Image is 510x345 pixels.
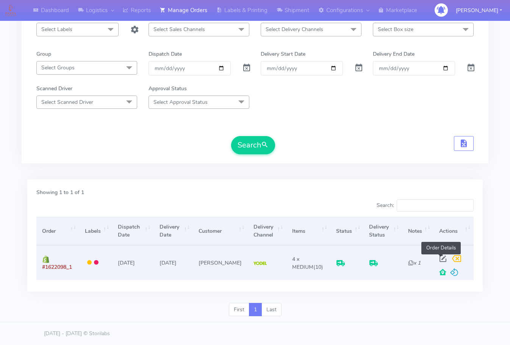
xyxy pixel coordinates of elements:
[154,217,193,245] th: Delivery Date: activate to sort column ascending
[433,217,474,245] th: Actions: activate to sort column ascending
[286,217,330,245] th: Items: activate to sort column ascending
[42,256,50,263] img: shopify.png
[79,217,112,245] th: Labels: activate to sort column ascending
[193,217,247,245] th: Customer: activate to sort column ascending
[377,199,474,212] label: Search:
[149,85,187,93] label: Approval Status
[154,245,193,280] td: [DATE]
[397,199,474,212] input: Search:
[36,188,84,196] label: Showing 1 to 1 of 1
[41,26,72,33] span: Select Labels
[363,217,402,245] th: Delivery Status: activate to sort column ascending
[149,50,182,58] label: Dispatch Date
[247,217,286,245] th: Delivery Channel: activate to sort column ascending
[292,256,323,271] span: (10)
[153,99,208,106] span: Select Approval Status
[41,64,75,71] span: Select Groups
[266,26,323,33] span: Select Delivery Channels
[112,217,153,245] th: Dispatch Date: activate to sort column ascending
[261,50,305,58] label: Delivery Start Date
[373,50,415,58] label: Delivery End Date
[41,99,93,106] span: Select Scanned Driver
[112,245,153,280] td: [DATE]
[36,50,51,58] label: Group
[292,256,313,271] span: 4 x MEDIUM
[231,136,275,154] button: Search
[36,85,72,93] label: Scanned Driver
[402,217,433,245] th: Notes: activate to sort column ascending
[36,217,79,245] th: Order: activate to sort column ascending
[253,262,267,265] img: Yodel
[193,245,247,280] td: [PERSON_NAME]
[330,217,363,245] th: Status: activate to sort column ascending
[450,3,508,18] button: [PERSON_NAME]
[42,263,72,271] span: #1622098_1
[153,26,205,33] span: Select Sales Channels
[378,26,413,33] span: Select Box size
[408,259,421,267] i: x 1
[249,303,262,317] a: 1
